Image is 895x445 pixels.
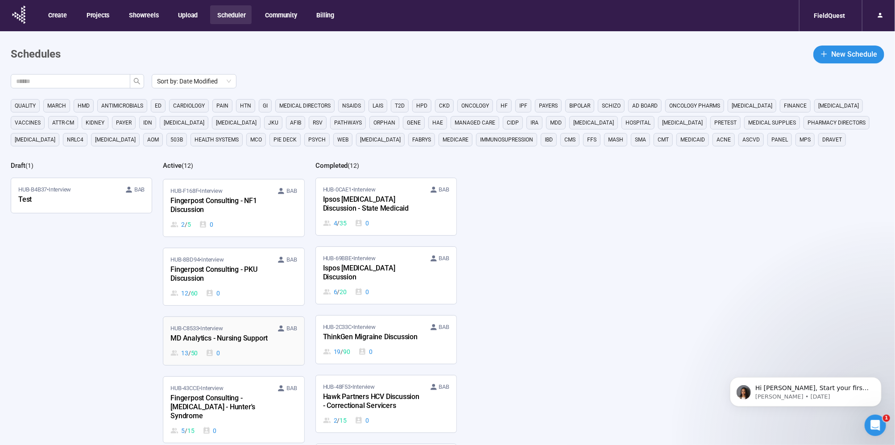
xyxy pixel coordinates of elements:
span: BAB [439,323,449,332]
div: 4 [323,218,347,228]
div: Ispos [MEDICAL_DATA] Discussion [323,263,421,283]
span: acne [717,135,731,144]
span: SMA [635,135,646,144]
div: ThinkGen Migraine Discussion [323,332,421,343]
div: 2 [323,416,347,425]
span: MASH [608,135,623,144]
div: 0 [355,218,369,228]
a: HUB-F168F•Interview BABFingerpost Consulting - NF1 Discussion2 / 50 [163,179,304,237]
span: BAB [286,255,297,264]
span: orphan [373,118,395,127]
span: [MEDICAL_DATA] [662,118,703,127]
div: 0 [355,287,369,297]
span: BAB [134,185,145,194]
span: panel [771,135,788,144]
a: HUB-43CCE•Interview BABFingerpost Consulting - [MEDICAL_DATA] - Hunter's Syndrome5 / 150 [163,377,304,443]
span: 35 [340,218,347,228]
div: Ipsos [MEDICAL_DATA] Discussion - State Medicaid [323,194,421,215]
span: pretest [714,118,737,127]
span: 50 [191,348,198,358]
span: medicaid [680,135,705,144]
span: ATTR-CM [52,118,74,127]
span: Ad Board [632,101,658,110]
span: BAB [439,254,449,263]
div: 0 [355,416,369,425]
button: Community [258,5,303,24]
span: JKU [268,118,278,127]
span: IRA [530,118,539,127]
span: 5 [187,220,191,229]
span: HUB-C8533 • Interview [170,324,223,333]
span: Cardiology [173,101,205,110]
span: medicare [443,135,468,144]
div: 0 [199,220,213,229]
span: PAIN [216,101,228,110]
span: Payer [116,118,132,127]
span: ( 12 ) [348,162,360,169]
span: HTN [240,101,251,110]
span: Sort by: Date Modified [157,75,231,88]
span: vaccines [15,118,41,127]
span: pharmacy directors [808,118,866,127]
div: 5 [170,426,194,436]
span: QUALITY [15,101,36,110]
div: 12 [170,288,198,298]
span: [MEDICAL_DATA] [360,135,401,144]
a: HUB-C8533•Interview BABMD Analytics - Nursing Support13 / 500 [163,317,304,365]
span: BAB [286,324,297,333]
span: WEB [337,135,348,144]
span: 15 [340,416,347,425]
span: ED [155,101,162,110]
span: HUB-B4B37 • Interview [18,185,71,194]
span: / [337,287,340,297]
div: 19 [323,347,350,357]
span: / [185,426,187,436]
span: LAIs [373,101,383,110]
span: antimicrobials [101,101,143,110]
div: 0 [358,347,373,357]
span: AFIB [290,118,301,127]
span: fabrys [412,135,431,144]
span: HUB-0CAE1 • Interview [323,185,376,194]
span: HUB-69BBE • Interview [323,254,376,263]
span: / [185,220,187,229]
span: [MEDICAL_DATA] [818,101,859,110]
button: plusNew Schedule [813,46,884,63]
span: NRLC4 [67,135,83,144]
button: Upload [171,5,204,24]
span: HUB-43CCE • Interview [170,384,223,393]
a: HUB-69BBE•Interview BABIspos [MEDICAL_DATA] Discussion6 / 200 [316,247,456,304]
a: HUB-8BD94•Interview BABFingerpost Consulting - PKU Discussion12 / 600 [163,248,304,305]
button: search [130,74,144,88]
iframe: Intercom live chat [865,415,886,436]
div: Fingerpost Consulting - NF1 Discussion [170,195,269,216]
span: MDD [550,118,562,127]
span: BAB [286,384,297,393]
span: AOM [147,135,159,144]
span: kidney [86,118,104,127]
span: Oncology [461,101,489,110]
button: Scheduler [210,5,252,24]
span: MPS [800,135,811,144]
span: 20 [340,287,347,297]
span: HOSpital [626,118,651,127]
span: 15 [187,426,195,436]
span: / [188,348,191,358]
div: FieldQuest [808,7,850,24]
span: 1 [883,415,890,422]
a: HUB-B4B37•Interview BABTest [11,178,152,213]
a: HUB-48F53•Interview BABHawk Partners HCV Discussion - Correctional Servicers2 / 150 [316,375,456,433]
span: HF [501,101,508,110]
button: Billing [310,5,341,24]
button: Showreels [122,5,165,24]
span: March [47,101,66,110]
span: GENE [407,118,421,127]
div: 0 [206,288,220,298]
span: GI [263,101,268,110]
span: CIDP [507,118,519,127]
span: BAB [439,185,449,194]
span: Payers [539,101,558,110]
span: FFS [587,135,597,144]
